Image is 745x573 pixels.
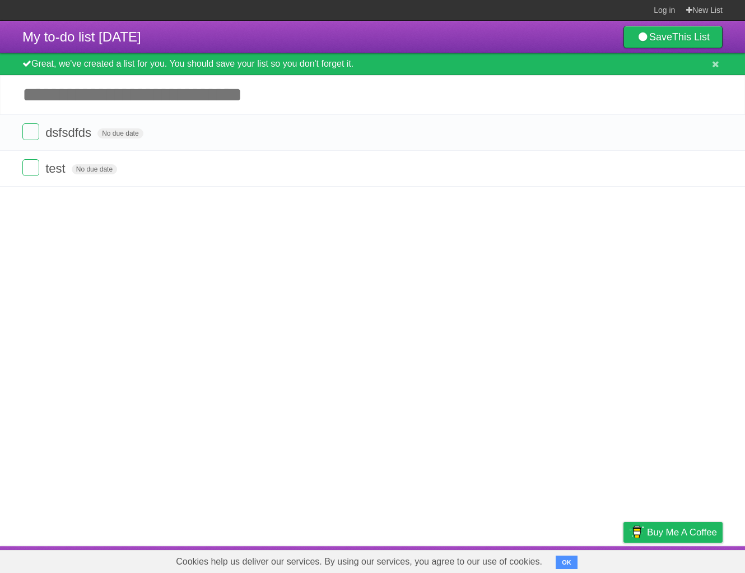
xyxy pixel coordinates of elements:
[652,549,723,570] a: Suggest a feature
[629,523,644,542] img: Buy me a coffee
[623,26,723,48] a: SaveThis List
[609,549,638,570] a: Privacy
[97,128,143,138] span: No due date
[474,549,498,570] a: About
[45,161,68,175] span: test
[22,123,39,140] label: Done
[72,164,117,174] span: No due date
[556,556,578,569] button: OK
[45,126,94,140] span: dsfsdfds
[22,29,141,44] span: My to-do list [DATE]
[511,549,557,570] a: Developers
[672,31,710,43] b: This List
[647,523,717,542] span: Buy me a coffee
[165,551,553,573] span: Cookies help us deliver our services. By using our services, you agree to our use of cookies.
[22,159,39,176] label: Done
[623,522,723,543] a: Buy me a coffee
[571,549,595,570] a: Terms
